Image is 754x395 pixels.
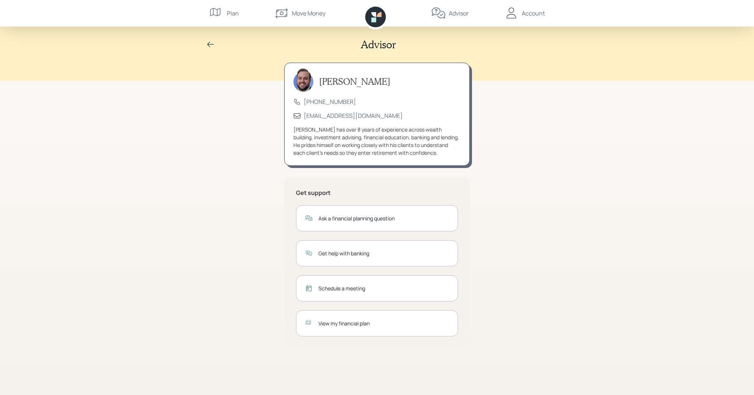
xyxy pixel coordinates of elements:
[318,284,449,292] div: Schedule a meeting
[293,68,313,92] img: james-distasi-headshot.png
[522,9,545,18] div: Account
[227,9,239,18] div: Plan
[304,112,403,120] a: [EMAIL_ADDRESS][DOMAIN_NAME]
[293,126,461,157] div: [PERSON_NAME] has over 8 years of experience across wealth building, investment advising, financi...
[296,189,458,196] h5: Get support
[318,319,449,327] div: View my financial plan
[361,38,396,51] h2: Advisor
[449,9,469,18] div: Advisor
[318,249,449,257] div: Get help with banking
[304,98,356,106] a: [PHONE_NUMBER]
[292,9,325,18] div: Move Money
[318,214,449,222] div: Ask a financial planning question
[319,76,390,87] h3: [PERSON_NAME]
